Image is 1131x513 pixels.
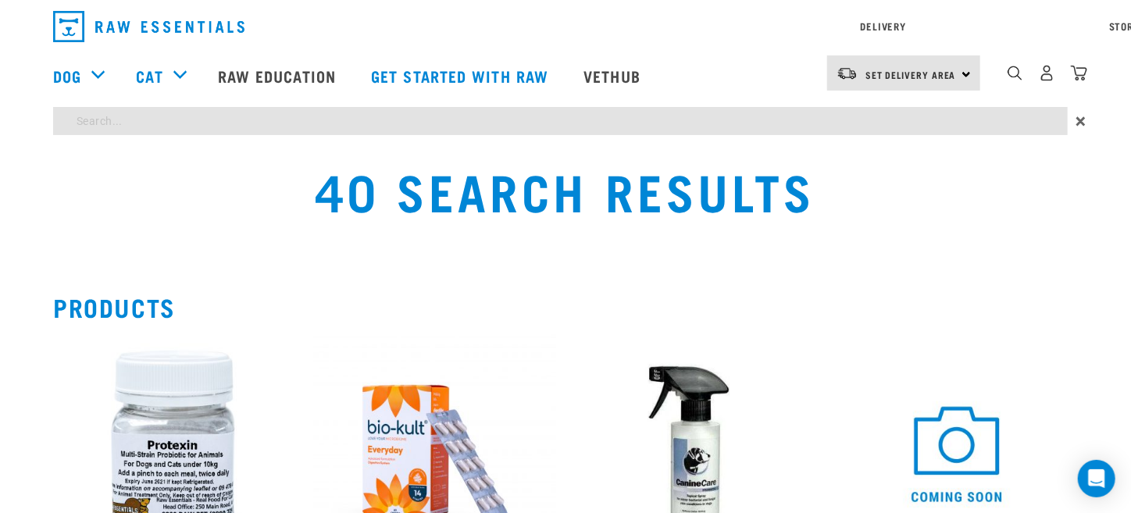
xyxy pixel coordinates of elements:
div: Open Intercom Messenger [1078,460,1115,497]
img: van-moving.png [837,66,858,80]
nav: dropdown navigation [41,5,1090,48]
a: Vethub [568,45,660,107]
img: home-icon-1@2x.png [1008,66,1022,80]
h1: 40 Search Results [216,162,914,218]
a: Dog [53,64,81,87]
h2: Products [53,293,1078,321]
a: Raw Education [202,45,355,107]
a: Get started with Raw [355,45,568,107]
span: Set Delivery Area [865,72,956,77]
a: Delivery [861,23,906,29]
input: Search... [53,107,1068,135]
span: × [1076,107,1086,135]
a: Cat [136,64,162,87]
img: user.png [1039,65,1055,81]
img: Raw Essentials Logo [53,11,244,42]
img: home-icon@2x.png [1071,65,1087,81]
